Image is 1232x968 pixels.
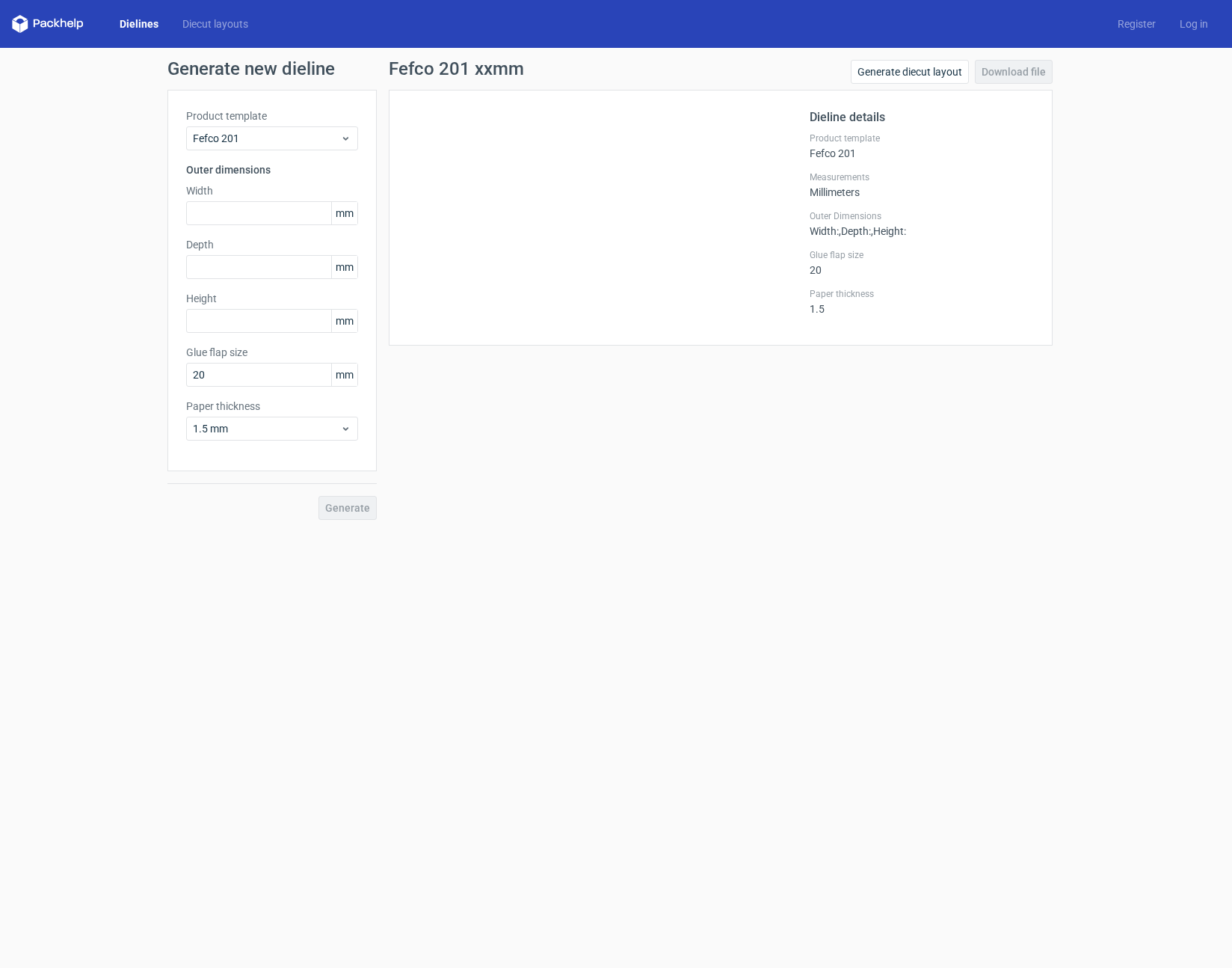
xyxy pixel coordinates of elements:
div: Fefco 201 [810,132,1034,159]
h1: Fefco 201 xxmm [389,60,524,78]
span: Width : [810,225,839,237]
label: Paper thickness [186,399,358,414]
label: Width [186,183,358,198]
a: Register [1106,16,1168,31]
a: Generate diecut layout [851,60,969,84]
span: mm [331,364,357,386]
label: Glue flap size [186,345,358,360]
h1: Generate new dieline [167,60,1065,78]
label: Product template [186,108,358,123]
div: Millimeters [810,171,1034,198]
span: mm [331,310,357,332]
span: mm [331,256,357,278]
label: Glue flap size [810,249,1034,261]
span: , Height : [871,225,906,237]
a: Dielines [108,16,170,31]
div: 20 [810,249,1034,276]
label: Depth [186,237,358,252]
span: , Depth : [839,225,871,237]
label: Paper thickness [810,288,1034,300]
label: Product template [810,132,1034,144]
label: Measurements [810,171,1034,183]
span: mm [331,202,357,224]
h2: Dieline details [810,108,1034,126]
label: Height [186,291,358,306]
span: Fefco 201 [193,131,340,146]
h3: Outer dimensions [186,162,358,177]
span: 1.5 mm [193,421,340,436]
label: Outer Dimensions [810,210,1034,222]
a: Diecut layouts [170,16,260,31]
div: 1.5 [810,288,1034,315]
a: Log in [1168,16,1220,31]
